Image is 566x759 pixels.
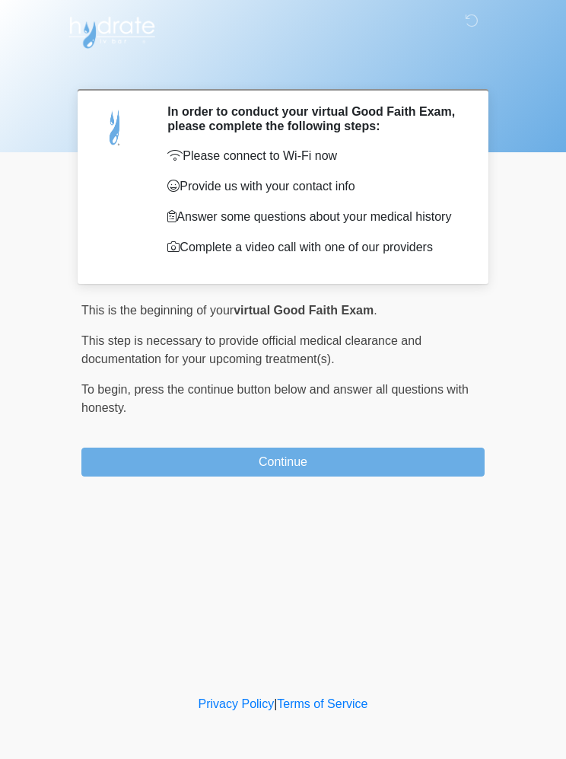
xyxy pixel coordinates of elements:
a: Terms of Service [277,697,367,710]
span: . [374,304,377,317]
a: | [274,697,277,710]
span: This step is necessary to provide official medical clearance and documentation for your upcoming ... [81,334,421,365]
p: Complete a video call with one of our providers [167,238,462,257]
p: Please connect to Wi-Fi now [167,147,462,165]
span: This is the beginning of your [81,304,234,317]
button: Continue [81,448,485,477]
span: press the continue button below and answer all questions with honesty. [81,383,469,414]
h1: ‎ ‎ ‎ ‎ [70,55,496,83]
img: Agent Avatar [93,104,138,150]
strong: virtual Good Faith Exam [234,304,374,317]
span: To begin, [81,383,134,396]
p: Provide us with your contact info [167,177,462,196]
p: Answer some questions about your medical history [167,208,462,226]
img: Hydrate IV Bar - Flagstaff Logo [66,11,157,49]
h2: In order to conduct your virtual Good Faith Exam, please complete the following steps: [167,104,462,133]
a: Privacy Policy [199,697,275,710]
